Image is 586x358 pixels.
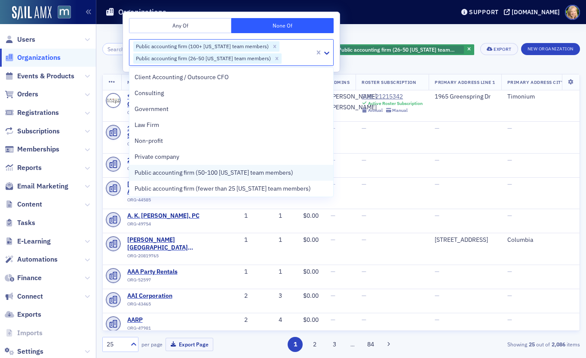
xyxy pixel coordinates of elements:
[260,236,282,244] div: 1
[58,6,71,19] img: SailAMX
[435,236,495,244] div: [STREET_ADDRESS]
[5,237,51,246] a: E-Learning
[5,218,35,228] a: Tasks
[303,236,319,244] span: $0.00
[480,43,518,55] button: Export
[435,79,495,85] span: Primary Address Line 1
[5,163,42,173] a: Reports
[127,197,206,206] div: ORG-44585
[435,93,495,101] div: 1965 Greenspring Dr
[218,236,248,244] div: 1
[17,127,60,136] span: Subscriptions
[17,237,51,246] span: E-Learning
[362,93,423,101] a: SUB-21215342
[135,184,311,193] span: Public accounting firm (fewer than 25 [US_STATE] team members)
[17,218,35,228] span: Tasks
[218,268,248,276] div: 1
[127,212,206,220] span: A. K. Burton, PC
[550,340,567,348] strong: 2,086
[5,255,58,264] a: Automations
[5,200,42,209] a: Content
[5,108,59,117] a: Registrations
[260,212,282,220] div: 1
[435,292,439,299] span: —
[427,340,580,348] div: Showing out of items
[17,145,59,154] span: Memberships
[270,41,279,52] div: Remove Public accounting firm (100+ Maryland team members)
[17,108,59,117] span: Registrations
[435,124,439,132] span: —
[127,316,206,324] a: AARP
[507,180,512,188] span: —
[362,212,366,219] span: —
[327,337,342,352] button: 3
[17,35,35,44] span: Users
[362,236,366,244] span: —
[5,292,43,301] a: Connect
[504,9,563,15] button: [DOMAIN_NAME]
[17,328,43,338] span: Imports
[362,180,366,188] span: —
[17,200,42,209] span: Content
[303,292,319,299] span: $0.00
[368,108,383,113] div: Annual
[17,310,41,319] span: Exports
[5,273,42,283] a: Finance
[127,93,206,108] span: *Maryland Association of CPAs (Timonium, MD)
[127,301,206,310] div: ORG-43465
[5,347,43,356] a: Settings
[127,212,206,220] a: A. K. [PERSON_NAME], PC
[521,44,580,52] a: New Organization
[127,292,206,300] span: AAI Corporation
[231,18,334,33] button: None Of
[435,212,439,219] span: —
[521,43,580,55] button: New Organization
[107,340,126,349] div: 25
[507,93,582,101] div: Timonium
[127,79,141,85] span: Name
[507,316,512,324] span: —
[507,79,565,85] span: Primary Address City
[260,268,282,276] div: 1
[331,212,335,219] span: —
[118,7,166,17] h1: Organizations
[17,255,58,264] span: Automations
[141,340,163,348] label: per page
[331,93,377,101] a: [PERSON_NAME]
[127,93,206,108] a: *[US_STATE] Association of CPAs ([GEOGRAPHIC_DATA], [GEOGRAPHIC_DATA])
[362,268,366,275] span: —
[5,328,43,338] a: Imports
[127,268,206,276] a: AAA Party Rentals
[362,79,416,85] span: Roster Subscription
[127,221,206,230] div: ORG-49754
[331,268,335,275] span: —
[218,212,248,220] div: 1
[435,156,439,164] span: —
[288,337,303,352] button: 1
[331,104,377,111] div: [PERSON_NAME]
[17,347,43,356] span: Settings
[272,53,282,64] div: Remove Public accounting firm (26-50 Maryland team members)
[507,292,512,299] span: —
[17,292,43,301] span: Connect
[127,125,206,140] a: 14 W Administrative Services, LLC
[507,212,512,219] span: —
[17,89,38,99] span: Orders
[5,127,60,136] a: Subscriptions
[17,53,61,62] span: Organizations
[362,124,366,132] span: —
[5,89,38,99] a: Orders
[127,157,206,164] a: 226 Holdings
[135,136,163,145] span: Non-profit
[368,101,423,106] div: Active Roster Subscription
[17,273,42,283] span: Finance
[331,79,350,85] span: Admins
[392,108,408,113] div: Manual
[12,6,52,20] img: SailAMX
